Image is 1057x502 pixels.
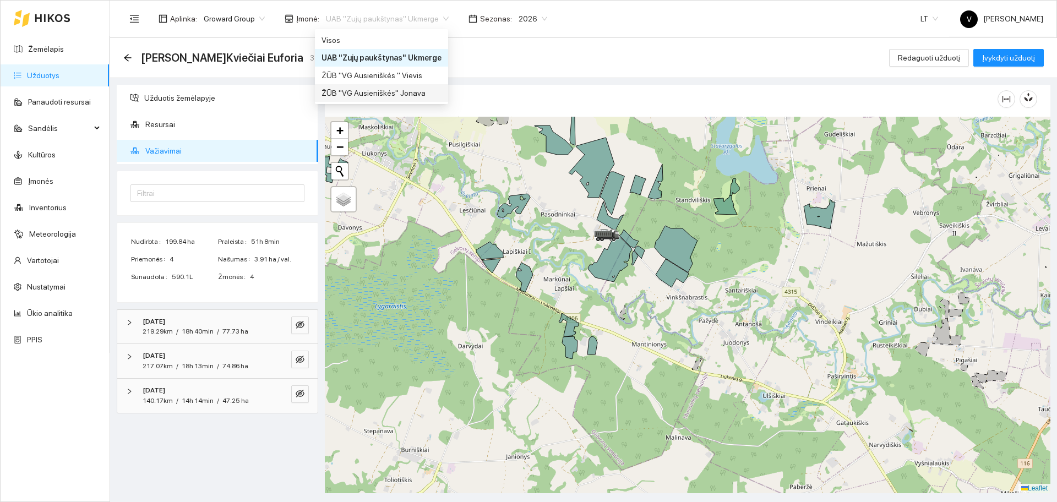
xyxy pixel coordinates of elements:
span: 140.17km [143,397,173,405]
span: Įmonė : [296,13,319,25]
button: eye-invisible [291,317,309,334]
a: Nustatymai [27,282,66,291]
span: column-width [998,95,1015,103]
span: menu-fold [129,14,139,24]
span: Nudirbta [131,237,165,247]
a: Zoom out [331,139,348,155]
span: UAB "Zujų paukštynas" Ukmerge [326,10,449,27]
span: / [176,397,178,405]
button: eye-invisible [291,351,309,368]
strong: [DATE] [143,352,165,359]
span: arrow-left [123,53,132,62]
span: eye-invisible [296,389,304,400]
button: Redaguoti užduotį [889,49,969,67]
span: / [217,397,219,405]
span: Įvykdyti užduotį [982,52,1035,64]
a: Ūkio analitika [27,309,73,318]
a: Zoom in [331,122,348,139]
span: Našumas [218,254,254,265]
span: 217.07km [143,362,173,370]
div: ŽŪB "VG Ausieniškės" Jonava [322,87,442,99]
span: 4 [250,272,304,282]
a: Inventorius [29,203,67,212]
span: 199.84 ha [165,237,217,247]
span: Važiavimai [145,140,309,162]
a: Įmonės [28,177,53,185]
span: 14h 14min [182,397,214,405]
span: 2026 [519,10,547,27]
div: Atgal [123,53,132,63]
span: right [126,353,133,360]
span: 376.2 ha [310,52,341,64]
span: Resursai [145,113,309,135]
button: Initiate a new search [331,163,348,179]
span: Sezonas : [480,13,512,25]
button: Įvykdyti užduotį [973,49,1044,67]
button: menu-fold [123,8,145,30]
span: 47.25 ha [222,397,249,405]
a: Layers [331,187,356,211]
span: LT [920,10,938,27]
a: Užduotys [27,71,59,80]
strong: [DATE] [143,386,165,394]
span: right [126,388,133,395]
span: 4 [170,254,217,265]
span: 51h 8min [251,237,304,247]
div: Visos [315,31,448,49]
span: 77.73 ha [222,328,248,335]
a: Panaudoti resursai [28,97,91,106]
a: Leaflet [1021,484,1048,492]
div: ŽŪB "VG Ausieniškės " Vievis [322,69,442,81]
span: 18h 13min [182,362,214,370]
span: + [336,123,344,137]
span: shop [285,14,293,23]
span: 18h 40min [182,328,214,335]
div: ŽŪB "VG Ausieniškės" Jonava [315,84,448,102]
a: Meteorologija [29,230,76,238]
a: PPIS [27,335,42,344]
a: Redaguoti užduotį [889,53,969,62]
span: Redaguoti užduotį [898,52,960,64]
span: Sandėlis [28,117,91,139]
span: Aplinka : [170,13,197,25]
span: 74.86 ha [222,362,248,370]
a: Kultūros [28,150,56,159]
div: [DATE]217.07km/18h 13min/74.86 haeye-invisible [117,344,318,378]
span: Sėja Ž.Kviečiai Euforia [141,49,303,67]
div: Žemėlapis [338,83,998,114]
span: / [217,362,219,370]
div: UAB "Zujų paukštynas" Ukmerge [315,49,448,67]
span: / [217,328,219,335]
div: [DATE]219.29km/18h 40min/77.73 haeye-invisible [117,310,318,344]
a: Žemėlapis [28,45,64,53]
span: layout [159,14,167,23]
span: 590.1L [172,272,217,282]
span: V [967,10,972,28]
span: Žmonės [218,272,250,282]
span: eye-invisible [296,355,304,365]
span: Praleista [218,237,251,247]
div: UAB "Zujų paukštynas" Ukmerge [322,52,442,64]
span: / [176,362,178,370]
div: ŽŪB "VG Ausieniškės " Vievis [315,67,448,84]
span: − [336,140,344,154]
span: Sunaudota [131,272,172,282]
span: right [126,319,133,326]
span: Groward Group [204,10,265,27]
span: 3.91 ha / val. [254,254,304,265]
span: [PERSON_NAME] [960,14,1043,23]
span: eye-invisible [296,320,304,331]
button: eye-invisible [291,385,309,403]
span: calendar [468,14,477,23]
a: Vartotojai [27,256,59,265]
span: Užduotis žemėlapyje [144,87,309,109]
div: [DATE]140.17km/14h 14min/47.25 haeye-invisible [117,379,318,413]
strong: [DATE] [143,318,165,325]
span: / [176,328,178,335]
span: 219.29km [143,328,173,335]
div: Visos [322,34,442,46]
button: column-width [998,90,1015,108]
span: Priemonės [131,254,170,265]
